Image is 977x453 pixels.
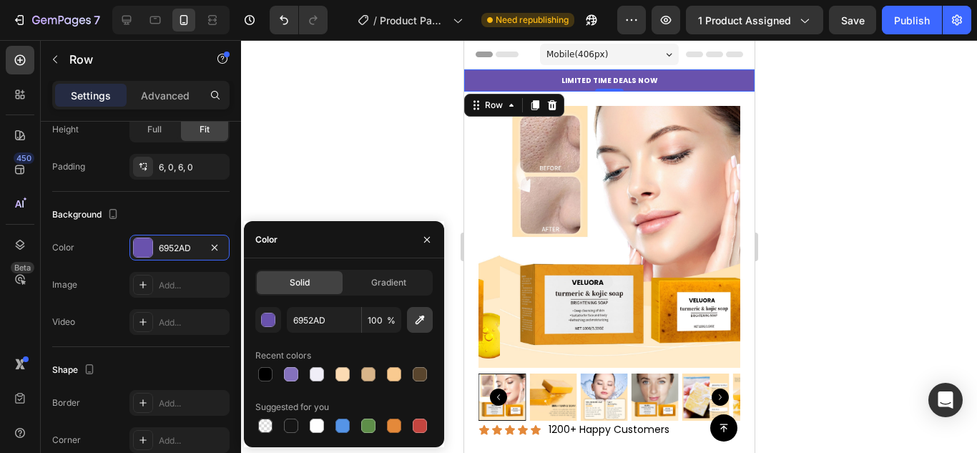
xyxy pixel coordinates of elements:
[464,40,755,453] iframe: Design area
[141,88,190,103] p: Advanced
[52,241,74,254] div: Color
[71,88,111,103] p: Settings
[52,396,80,409] div: Border
[255,401,329,414] div: Suggested for you
[387,314,396,327] span: %
[6,6,107,34] button: 7
[496,14,569,26] span: Need republishing
[52,123,79,136] div: Height
[159,434,226,447] div: Add...
[290,276,310,289] span: Solid
[52,160,85,173] div: Padding
[270,6,328,34] div: Undo/Redo
[373,13,377,28] span: /
[894,13,930,28] div: Publish
[11,262,34,273] div: Beta
[287,307,361,333] input: Eg: FFFFFF
[94,11,100,29] p: 7
[52,361,98,380] div: Shape
[928,383,963,417] div: Open Intercom Messenger
[829,6,876,34] button: Save
[841,14,865,26] span: Save
[69,51,191,68] p: Row
[159,279,226,292] div: Add...
[200,123,210,136] span: Fit
[147,123,162,136] span: Full
[52,205,122,225] div: Background
[159,161,226,174] div: 6, 0, 6, 0
[159,316,226,329] div: Add...
[159,397,226,410] div: Add...
[698,13,791,28] span: 1 product assigned
[52,434,81,447] div: Corner
[371,276,406,289] span: Gradient
[255,349,311,362] div: Recent colors
[882,6,942,34] button: Publish
[380,13,447,28] span: Product Page - [DATE] 07:29:18
[255,233,278,246] div: Color
[159,242,200,255] div: 6952AD
[686,6,823,34] button: 1 product assigned
[14,152,34,164] div: 450
[52,316,75,328] div: Video
[52,278,77,291] div: Image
